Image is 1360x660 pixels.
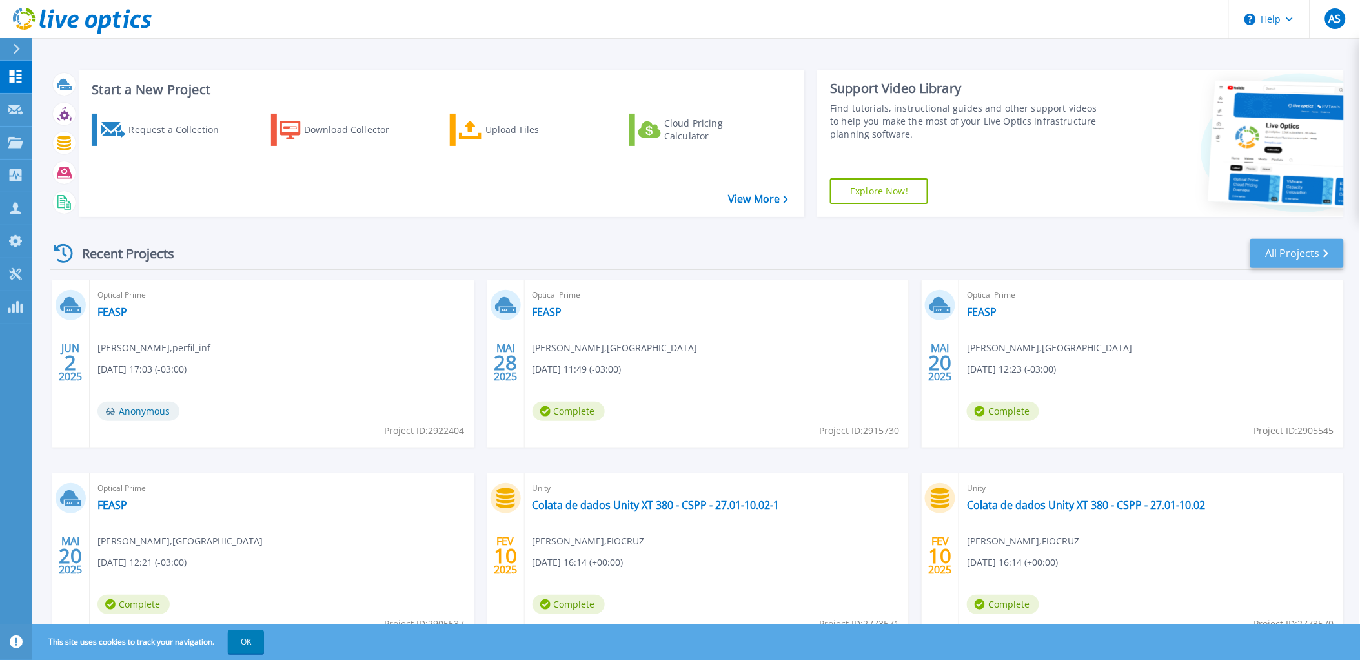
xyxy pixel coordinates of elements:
div: Download Collector [304,117,407,143]
span: [DATE] 16:14 (+00:00) [533,555,624,570]
span: Project ID: 2905545 [1254,424,1334,438]
span: Unity [533,481,902,495]
span: [DATE] 16:14 (+00:00) [967,555,1058,570]
div: MAI 2025 [928,339,953,386]
div: Support Video Library [830,80,1100,97]
span: 10 [494,550,517,561]
a: FEASP [97,305,127,318]
div: FEV 2025 [493,532,518,579]
a: Explore Now! [830,178,928,204]
span: Optical Prime [533,288,902,302]
button: OK [228,630,264,654]
a: Colata de dados Unity XT 380 - CSPP - 27.01-10.02-1 [533,499,780,511]
span: Complete [967,402,1039,421]
span: 20 [59,550,82,561]
a: All Projects [1250,239,1344,268]
a: FEASP [967,305,997,318]
span: [DATE] 17:03 (-03:00) [97,362,187,376]
span: 2 [65,357,76,368]
span: [DATE] 11:49 (-03:00) [533,362,622,376]
span: Unity [967,481,1336,495]
span: Project ID: 2905537 [385,617,465,631]
a: Colata de dados Unity XT 380 - CSPP - 27.01-10.02 [967,499,1205,511]
span: Anonymous [97,402,179,421]
a: FEASP [97,499,127,511]
div: FEV 2025 [928,532,953,579]
span: Complete [97,595,170,614]
span: This site uses cookies to track your navigation. [36,630,264,654]
div: JUN 2025 [58,339,83,386]
span: 20 [929,357,952,368]
div: Cloud Pricing Calculator [664,117,767,143]
span: [PERSON_NAME] , perfil_inf [97,341,210,355]
div: Request a Collection [128,117,232,143]
span: Optical Prime [97,288,467,302]
span: Complete [533,402,605,421]
div: Upload Files [485,117,589,143]
span: 28 [494,357,517,368]
span: 10 [929,550,952,561]
a: Cloud Pricing Calculator [629,114,773,146]
span: Optical Prime [97,481,467,495]
span: AS [1329,14,1341,24]
a: FEASP [533,305,562,318]
a: Upload Files [450,114,594,146]
span: Project ID: 2915730 [819,424,899,438]
span: [PERSON_NAME] , [GEOGRAPHIC_DATA] [967,341,1132,355]
span: Project ID: 2773570 [1254,617,1334,631]
div: Find tutorials, instructional guides and other support videos to help you make the most of your L... [830,102,1100,141]
div: MAI 2025 [58,532,83,579]
span: [PERSON_NAME] , FIOCRUZ [533,534,645,548]
h3: Start a New Project [92,83,788,97]
span: [PERSON_NAME] , [GEOGRAPHIC_DATA] [533,341,698,355]
span: Complete [967,595,1039,614]
span: Optical Prime [967,288,1336,302]
span: [PERSON_NAME] , FIOCRUZ [967,534,1079,548]
span: Complete [533,595,605,614]
span: [DATE] 12:21 (-03:00) [97,555,187,570]
span: Project ID: 2922404 [385,424,465,438]
span: [PERSON_NAME] , [GEOGRAPHIC_DATA] [97,534,263,548]
a: Download Collector [271,114,415,146]
div: Recent Projects [50,238,192,269]
span: Project ID: 2773571 [819,617,899,631]
div: MAI 2025 [493,339,518,386]
a: Request a Collection [92,114,236,146]
a: View More [728,193,788,205]
span: [DATE] 12:23 (-03:00) [967,362,1056,376]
